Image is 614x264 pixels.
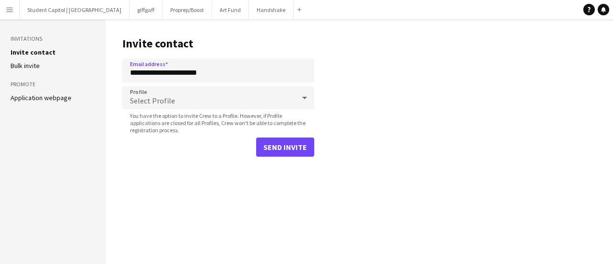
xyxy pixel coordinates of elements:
span: Select Profile [130,96,175,105]
button: Art Fund [212,0,249,19]
button: giffgaff [130,0,163,19]
a: Application webpage [11,93,71,102]
h3: Promote [11,80,95,89]
span: You have the option to invite Crew to a Profile. However, if Profile applications are closed for ... [122,112,314,134]
button: Student Capitol | [GEOGRAPHIC_DATA] [20,0,130,19]
a: Invite contact [11,48,56,57]
a: Bulk invite [11,61,40,70]
button: Handshake [249,0,294,19]
h3: Invitations [11,34,95,43]
h1: Invite contact [122,36,314,51]
button: Send invite [256,138,314,157]
button: Proprep/Boost [163,0,212,19]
